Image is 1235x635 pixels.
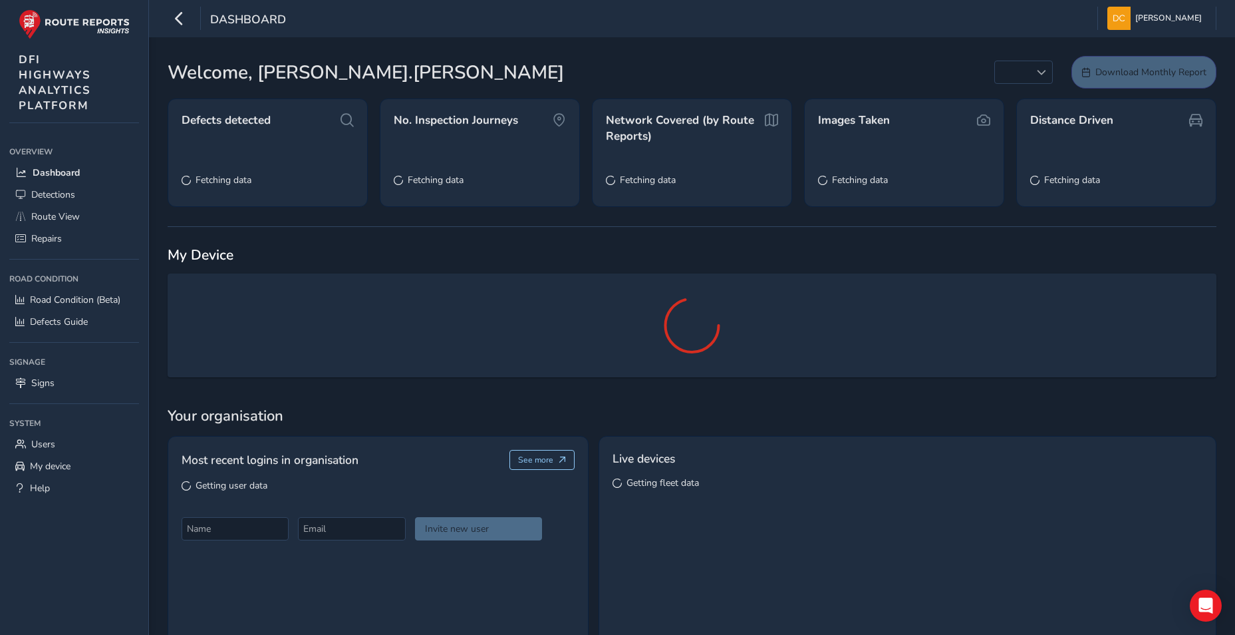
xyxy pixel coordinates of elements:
a: My device [9,455,139,477]
img: diamond-layout [1107,7,1131,30]
a: Route View [9,206,139,228]
span: Defects Guide [30,316,88,328]
span: Fetching data [620,174,676,186]
span: See more [518,455,553,465]
span: Repairs [31,232,62,245]
span: No. Inspection Journeys [394,112,518,128]
span: Fetching data [408,174,464,186]
span: Fetching data [1044,174,1100,186]
img: rr logo [19,9,130,39]
button: See more [509,450,575,470]
span: Welcome, [PERSON_NAME].[PERSON_NAME] [168,59,564,87]
span: Distance Driven [1030,112,1113,128]
a: Defects Guide [9,311,139,333]
span: Signs [31,377,55,389]
span: Help [30,482,50,495]
span: Your organisation [168,406,1216,426]
a: Repairs [9,228,139,250]
span: Defects detected [182,112,271,128]
span: My device [30,460,70,473]
div: Open Intercom Messenger [1190,590,1222,622]
span: Fetching data [832,174,888,186]
a: Users [9,433,139,455]
span: Detections [31,188,75,201]
span: Images Taken [818,112,890,128]
a: Signs [9,372,139,394]
a: Help [9,477,139,499]
span: Network Covered (by Route Reports) [606,112,761,144]
span: My Device [168,246,233,264]
span: DFI HIGHWAYS ANALYTICS PLATFORM [19,52,91,113]
button: [PERSON_NAME] [1107,7,1206,30]
a: Dashboard [9,162,139,184]
span: [PERSON_NAME] [1135,7,1202,30]
span: Dashboard [33,166,80,179]
div: System [9,413,139,433]
a: Road Condition (Beta) [9,289,139,311]
span: Fetching data [196,174,251,186]
span: Road Condition (Beta) [30,294,120,306]
span: Route View [31,210,80,223]
span: Users [31,438,55,451]
div: Road Condition [9,269,139,289]
div: Overview [9,142,139,162]
div: Signage [9,352,139,372]
a: Detections [9,184,139,206]
span: Dashboard [210,11,286,30]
